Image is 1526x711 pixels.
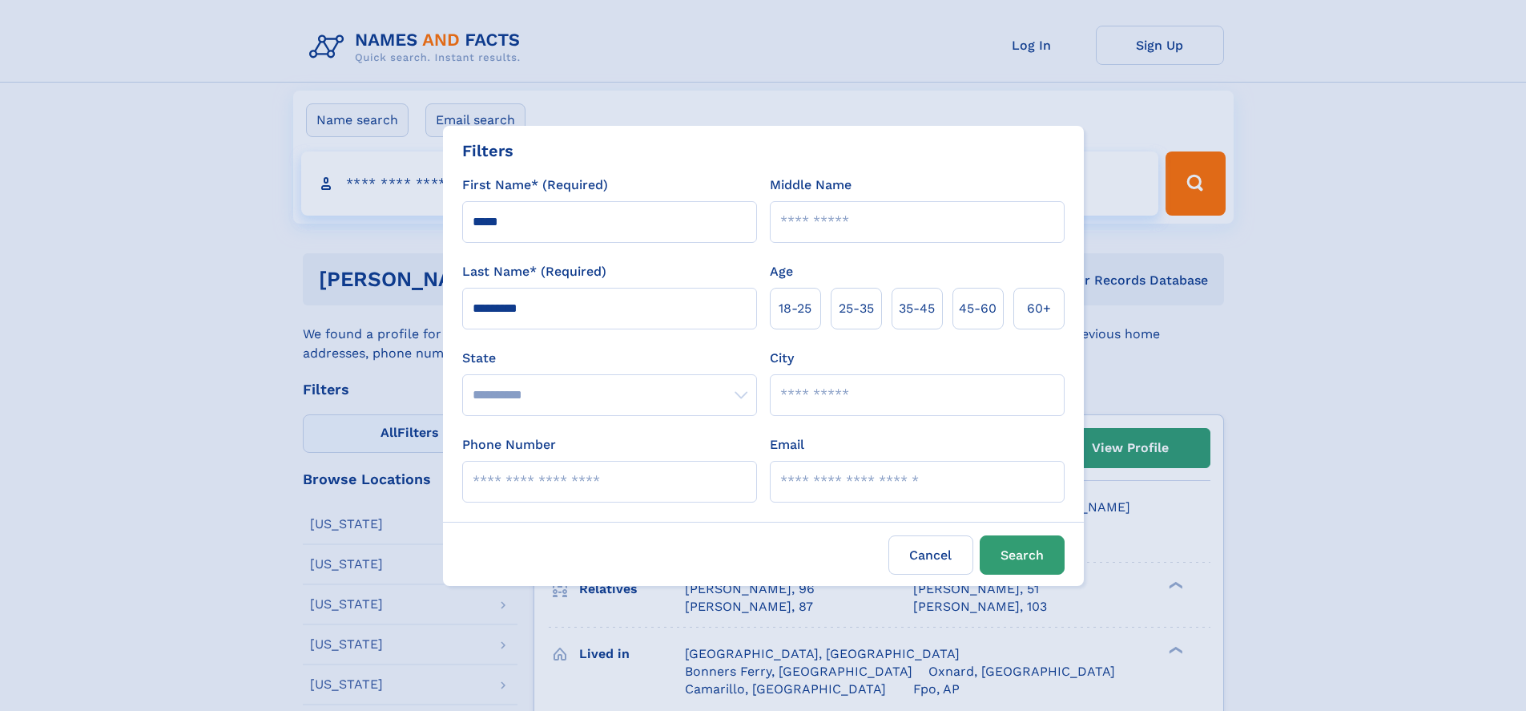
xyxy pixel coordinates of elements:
label: Age [770,262,793,281]
span: 18‑25 [779,299,811,318]
label: First Name* (Required) [462,176,608,195]
label: Email [770,435,804,454]
span: 60+ [1027,299,1051,318]
label: Phone Number [462,435,556,454]
button: Search [980,535,1065,575]
span: 35‑45 [899,299,935,318]
label: Cancel [888,535,973,575]
label: State [462,349,757,368]
div: Filters [462,139,513,163]
label: Middle Name [770,176,852,195]
label: City [770,349,794,368]
label: Last Name* (Required) [462,262,606,281]
span: 45‑60 [959,299,997,318]
span: 25‑35 [839,299,874,318]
